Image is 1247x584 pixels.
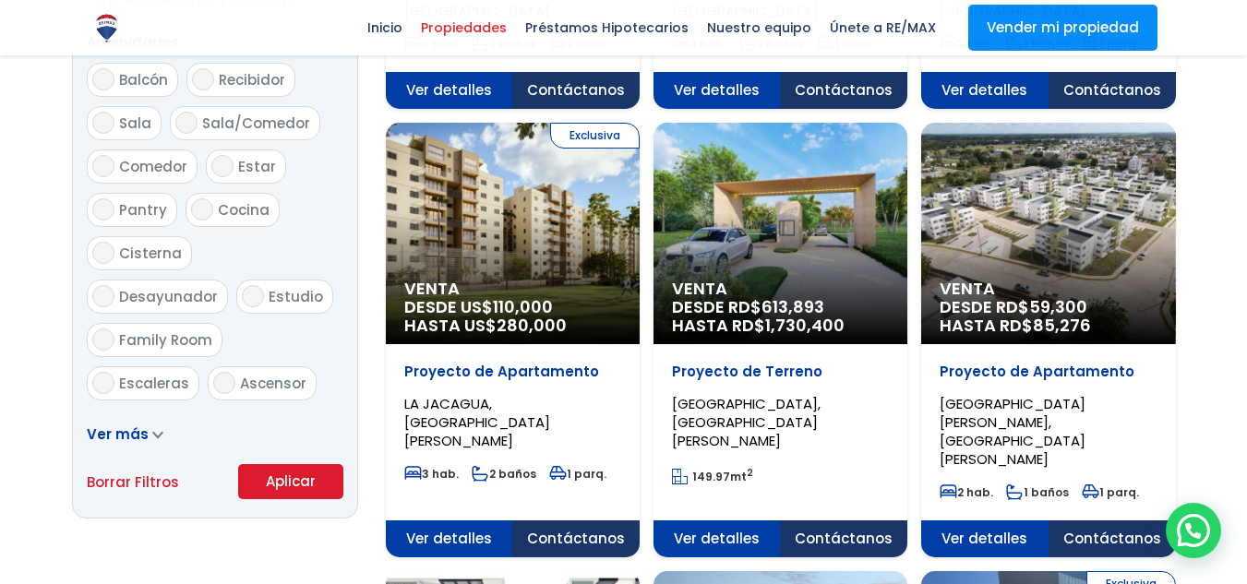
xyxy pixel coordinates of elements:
[1033,314,1091,337] span: 85,276
[218,200,270,220] span: Cocina
[921,123,1175,557] a: Venta DESDE RD$59,300 HASTA RD$85,276 Proyecto de Apartamento [GEOGRAPHIC_DATA][PERSON_NAME], [GE...
[412,14,516,42] span: Propiedades
[175,112,198,134] input: Sala/Comedor
[238,464,343,499] button: Aplicar
[821,14,945,42] span: Únete a RE/MAX
[404,466,459,482] span: 3 hab.
[940,484,993,500] span: 2 hab.
[242,285,264,307] input: Estudio
[512,520,640,557] span: Contáctanos
[780,72,907,109] span: Contáctanos
[92,68,114,90] input: Balcón
[90,12,123,44] img: Logo de REMAX
[119,113,151,133] span: Sala
[549,466,606,482] span: 1 parq.
[940,298,1157,335] span: DESDE RD$
[192,68,214,90] input: Recibidor
[238,157,276,176] span: Estar
[386,520,513,557] span: Ver detalles
[512,72,640,109] span: Contáctanos
[404,280,621,298] span: Venta
[692,469,730,484] span: 149.97
[87,424,149,444] span: Ver más
[386,72,513,109] span: Ver detalles
[1049,72,1176,109] span: Contáctanos
[404,298,621,335] span: DESDE US$
[1049,520,1176,557] span: Contáctanos
[747,466,753,480] sup: 2
[219,70,285,89] span: Recibidor
[1006,484,1069,500] span: 1 baños
[672,394,821,450] span: [GEOGRAPHIC_DATA], [GEOGRAPHIC_DATA][PERSON_NAME]
[672,316,889,335] span: HASTA RD$
[404,363,621,381] p: Proyecto de Apartamento
[550,123,640,149] span: Exclusiva
[386,123,640,557] a: Exclusiva Venta DESDE US$110,000 HASTA US$280,000 Proyecto de Apartamento LA JACAGUA, [GEOGRAPHIC...
[119,374,189,393] span: Escaleras
[119,157,187,176] span: Comedor
[653,520,781,557] span: Ver detalles
[213,372,235,394] input: Ascensor
[940,363,1157,381] p: Proyecto de Apartamento
[119,330,212,350] span: Family Room
[765,314,845,337] span: 1,730,400
[92,155,114,177] input: Comedor
[653,72,781,109] span: Ver detalles
[404,316,621,335] span: HASTA US$
[472,466,536,482] span: 2 baños
[87,424,163,444] a: Ver más
[240,374,306,393] span: Ascensor
[269,287,323,306] span: Estudio
[761,295,824,318] span: 613,893
[672,469,753,484] span: mt
[1082,484,1139,500] span: 1 parq.
[92,112,114,134] input: Sala
[780,520,907,557] span: Contáctanos
[698,14,821,42] span: Nuestro equipo
[211,155,234,177] input: Estar
[493,295,553,318] span: 110,000
[119,244,182,263] span: Cisterna
[940,394,1085,469] span: [GEOGRAPHIC_DATA][PERSON_NAME], [GEOGRAPHIC_DATA][PERSON_NAME]
[921,520,1049,557] span: Ver detalles
[653,123,907,557] a: Venta DESDE RD$613,893 HASTA RD$1,730,400 Proyecto de Terreno [GEOGRAPHIC_DATA], [GEOGRAPHIC_DATA...
[940,316,1157,335] span: HASTA RD$
[672,298,889,335] span: DESDE RD$
[358,14,412,42] span: Inicio
[940,280,1157,298] span: Venta
[921,72,1049,109] span: Ver detalles
[92,285,114,307] input: Desayunador
[119,287,218,306] span: Desayunador
[516,14,698,42] span: Préstamos Hipotecarios
[92,198,114,220] input: Pantry
[92,372,114,394] input: Escaleras
[1029,295,1087,318] span: 59,300
[497,314,567,337] span: 280,000
[202,113,310,133] span: Sala/Comedor
[87,471,179,494] a: Borrar Filtros
[672,280,889,298] span: Venta
[672,363,889,381] p: Proyecto de Terreno
[119,70,168,89] span: Balcón
[92,242,114,264] input: Cisterna
[92,328,114,351] input: Family Room
[404,394,550,450] span: LA JACAGUA, [GEOGRAPHIC_DATA][PERSON_NAME]
[119,200,167,220] span: Pantry
[191,198,213,220] input: Cocina
[968,5,1157,51] a: Vender mi propiedad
